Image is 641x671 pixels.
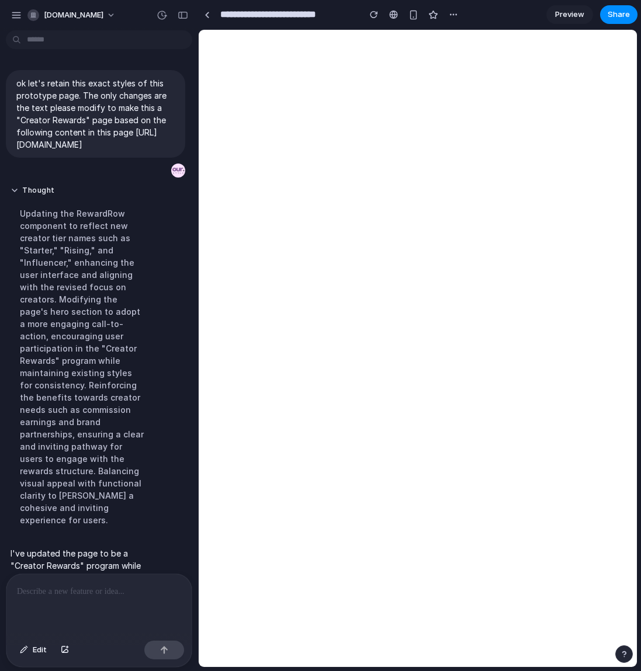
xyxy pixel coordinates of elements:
[16,77,175,151] p: ok let's retain this exact styles of this prototype page. The only changes are the text please mo...
[546,5,593,24] a: Preview
[600,5,637,24] button: Share
[11,200,154,533] div: Updating the RewardRow component to reflect new creator tier names such as "Starter," "Rising," a...
[608,9,630,20] span: Share
[555,9,584,20] span: Preview
[33,644,47,656] span: Edit
[23,6,122,25] button: [DOMAIN_NAME]
[44,9,103,21] span: [DOMAIN_NAME]
[14,641,53,659] button: Edit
